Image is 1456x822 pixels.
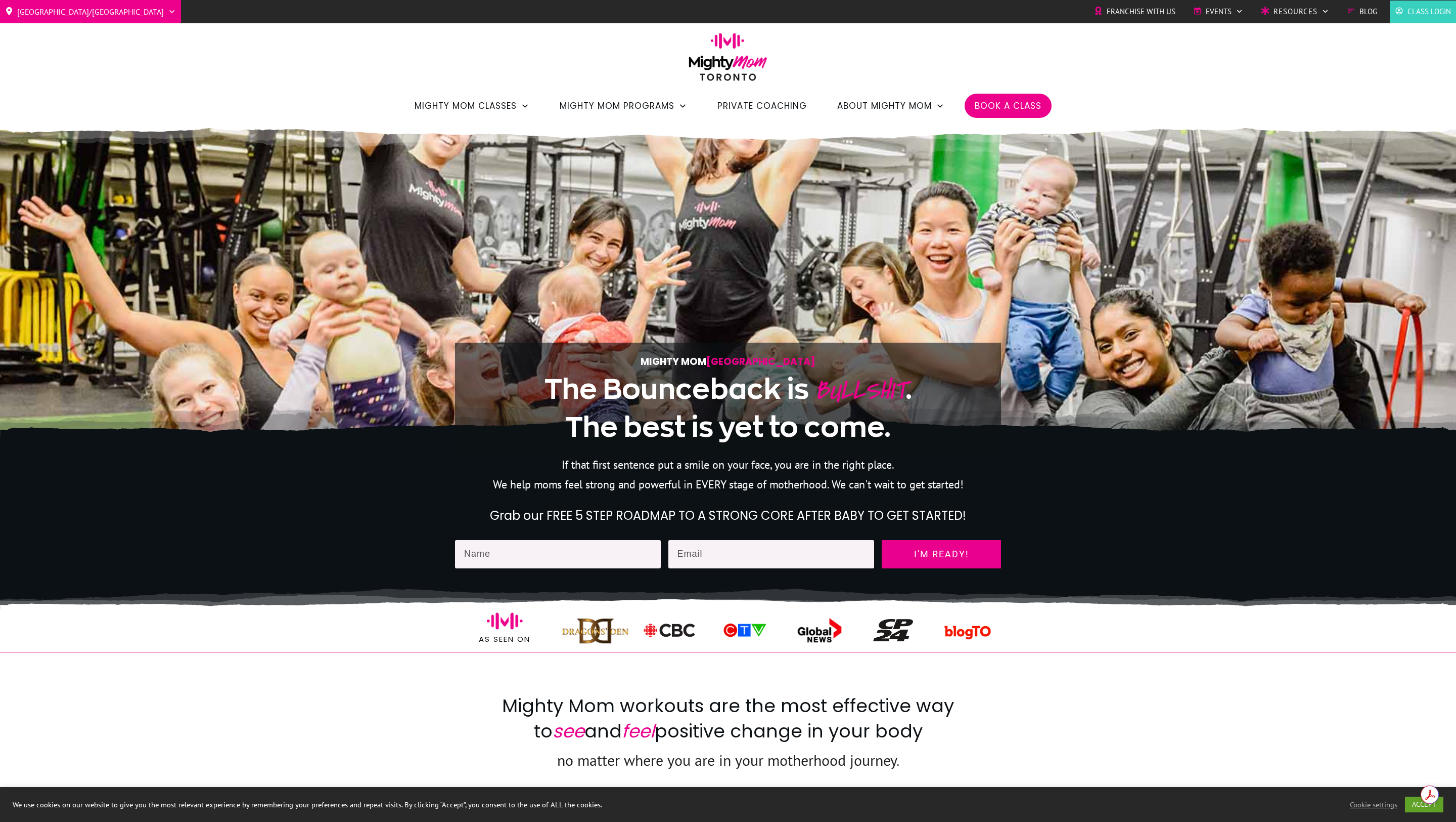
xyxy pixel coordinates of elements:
span: The Bounceback is [544,374,809,404]
img: CP24 Logo [873,619,913,642]
a: Class Login [1395,4,1451,19]
img: mightymom-logo-toronto [684,33,772,88]
img: dragonsden [562,613,628,647]
a: Events [1193,4,1243,19]
img: blogto-kp2 [942,607,993,659]
span: [GEOGRAPHIC_DATA] [706,355,815,368]
span: The best is yet to come. [565,412,891,442]
h2: Grab our FREE 5 STEP ROADMAP TO A STRONG CORE AFTER BABY TO GET STARTED! [456,507,1000,524]
span: Franchise with Us [1107,4,1175,19]
p: Mighty Mom [486,353,970,370]
img: ctv-logo-mighty-mom-news [716,621,772,639]
p: no matter where you are in your motherhood journey. [493,747,963,786]
span: feel [622,718,655,744]
span: Class Login [1407,4,1451,19]
input: Name [455,540,661,568]
span: BULLSHIT [814,372,905,409]
h1: . [486,371,970,445]
span: see [553,718,584,744]
a: [GEOGRAPHIC_DATA]/[GEOGRAPHIC_DATA] [5,4,176,20]
a: About Mighty Mom [837,97,944,114]
span: Events [1206,4,1232,19]
a: Mighty Mom Classes [415,97,529,114]
a: Cookie settings [1350,800,1397,809]
span: If that first sentence put a smile on your face, you are in the right place. [562,458,894,472]
span: Mighty Mom Programs [560,97,674,114]
a: Resources [1261,4,1329,19]
h2: Mighty Mom workouts are the most effective way to and positive change in your body [493,693,963,747]
div: We use cookies on our website to give you the most relevant experience by remembering your prefer... [13,800,1014,809]
span: I'm ready! [891,549,992,559]
a: ACCEPT [1405,797,1443,812]
a: Blog [1347,4,1377,19]
img: global-news-logo-mighty-mom-toronto-interview [785,616,852,644]
a: I'm ready! [882,540,1001,568]
img: ico-mighty-mom [487,603,523,639]
a: Franchise with Us [1094,4,1175,19]
span: About Mighty Mom [837,97,932,114]
a: Mighty Mom Programs [560,97,687,114]
img: mighty-mom-postpartum-fitness-jess-sennet-cbc [642,621,698,639]
input: Email [668,540,875,568]
span: Mighty Mom Classes [415,97,517,114]
span: [GEOGRAPHIC_DATA]/[GEOGRAPHIC_DATA] [17,4,164,20]
a: Private Coaching [717,97,807,114]
span: Resources [1273,4,1317,19]
span: We help moms feel strong and powerful in EVERY stage of motherhood. We can't wait to get started! [493,477,964,491]
p: As seen on [456,633,554,646]
a: Book a Class [975,97,1041,114]
span: Blog [1359,4,1377,19]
